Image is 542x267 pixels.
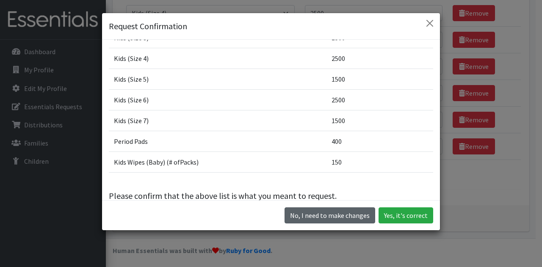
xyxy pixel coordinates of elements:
td: Kids (Size 7) [109,110,326,131]
td: Period Pads [109,131,326,152]
td: Kids Wipes (Baby) (# ofPacks) [109,152,326,173]
td: Kids (Size 4) [109,48,326,69]
button: Yes, it's correct [379,207,433,223]
td: 1500 [326,110,433,131]
td: 1500 [326,69,433,90]
td: Kids (Size 5) [109,69,326,90]
h5: Request Confirmation [109,20,187,33]
button: Close [423,17,437,30]
button: No I need to make changes [285,207,375,223]
td: 150 [326,152,433,173]
td: 2500 [326,48,433,69]
p: Please confirm that the above list is what you meant to request. [109,190,433,202]
td: Kids (Size 6) [109,90,326,110]
td: 2500 [326,90,433,110]
td: 400 [326,131,433,152]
